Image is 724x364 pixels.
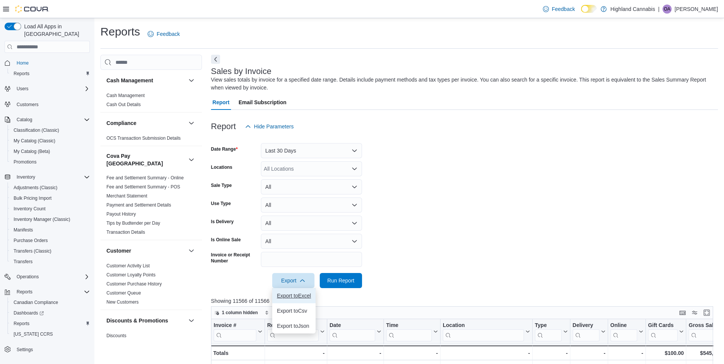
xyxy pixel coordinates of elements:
span: Customers [14,99,90,109]
a: Payment and Settlement Details [106,202,171,208]
span: Washington CCRS [11,330,90,339]
button: Display options [690,308,699,317]
span: Inventory Count [14,206,46,212]
span: Report [213,95,230,110]
span: Feedback [552,5,575,13]
a: Customer Activity List [106,263,150,268]
div: Invoice # [214,322,256,341]
a: Reports [11,319,32,328]
button: Purchase Orders [8,235,93,246]
button: My Catalog (Beta) [8,146,93,157]
span: Email Subscription [239,95,287,110]
button: Export toCsv [272,303,315,318]
button: Operations [14,272,42,281]
button: Reports [8,318,93,329]
div: Totals [213,349,262,358]
span: Reports [17,289,32,295]
span: Discounts [106,333,126,339]
span: Catalog [14,115,90,124]
label: Is Delivery [211,219,234,225]
span: Catalog [17,117,32,123]
span: Fee and Settlement Summary - POS [106,184,180,190]
a: Transaction Details [106,230,145,235]
span: Home [14,58,90,68]
a: Merchant Statement [106,193,147,199]
div: Gross Sales [689,322,723,341]
span: Inventory Manager (Classic) [11,215,90,224]
span: Classification (Classic) [14,127,59,133]
h3: Cash Management [106,77,153,84]
a: My Catalog (Beta) [11,147,53,156]
button: Transfers (Classic) [8,246,93,256]
button: Online [610,322,643,341]
p: Showing 11566 of 11566 [211,297,718,305]
a: Customer Purchase History [106,281,162,287]
button: Type [535,322,568,341]
span: Inventory Manager (Classic) [14,216,70,222]
div: Time [386,322,432,341]
a: Classification (Classic) [11,126,62,135]
button: Next [211,55,220,64]
a: Promotion Details [106,342,142,347]
button: All [261,216,362,231]
span: My Catalog (Beta) [11,147,90,156]
div: Location [443,322,524,329]
h3: Report [211,122,236,131]
div: - [330,349,381,358]
button: Settings [2,344,93,355]
h3: Cova Pay [GEOGRAPHIC_DATA] [106,152,185,167]
label: Invoice or Receipt Number [211,252,258,264]
a: Feedback [145,26,183,42]
div: - [573,349,605,358]
button: Promotions [8,157,93,167]
span: Manifests [14,227,33,233]
button: 1 column hidden [211,308,261,317]
span: Hide Parameters [254,123,294,130]
a: Inventory Manager (Classic) [11,215,73,224]
a: Adjustments (Classic) [11,183,60,192]
button: Compliance [187,119,196,128]
span: Cash Management [106,93,145,99]
span: OA [664,5,670,14]
button: Customers [2,99,93,110]
span: Customer Activity List [106,263,150,269]
h3: Compliance [106,119,136,127]
label: Locations [211,164,233,170]
span: Canadian Compliance [14,299,58,305]
span: Purchase Orders [11,236,90,245]
span: Customer Queue [106,290,141,296]
a: Customer Queue [106,290,141,296]
span: Export to Csv [277,308,311,314]
a: Cash Out Details [106,102,141,107]
span: Transfers [11,257,90,266]
span: [US_STATE] CCRS [14,331,53,337]
a: Inventory Count [11,204,49,213]
input: Dark Mode [581,5,597,13]
a: Dashboards [8,308,93,318]
span: Customer Loyalty Points [106,272,156,278]
h3: Sales by Invoice [211,67,271,76]
div: - [386,349,438,358]
div: Gross Sales [689,322,723,329]
span: Cash Out Details [106,102,141,108]
button: Inventory [2,172,93,182]
div: Gift Cards [648,322,678,329]
div: Online [610,322,637,329]
button: Cash Management [106,77,185,84]
a: Cash Management [106,93,145,98]
button: Customer [106,247,185,254]
p: [PERSON_NAME] [675,5,718,14]
span: Feedback [157,30,180,38]
a: Tips by Budtender per Day [106,221,160,226]
span: Reports [14,287,90,296]
span: Customers [17,102,39,108]
a: Dashboards [11,308,47,318]
span: Operations [14,272,90,281]
div: Owen Allerton [662,5,672,14]
span: Promotion Details [106,342,142,348]
span: Inventory [17,174,35,180]
label: Is Online Sale [211,237,241,243]
a: Promotions [11,157,40,167]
